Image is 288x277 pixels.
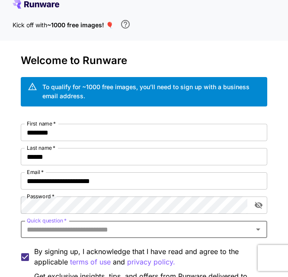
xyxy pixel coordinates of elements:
[47,21,113,29] span: ~1000 free images! 🎈
[251,197,266,213] button: toggle password visibility
[70,257,111,267] p: terms of use
[27,120,56,127] label: First name
[21,55,267,67] h3: Welcome to Runware
[252,223,264,235] button: Open
[27,168,44,176] label: Email
[34,246,260,267] p: By signing up, I acknowledge that I have read and agree to the applicable and
[27,217,67,224] label: Quick question
[13,21,47,29] span: Kick off with
[117,16,134,33] button: In order to qualify for free credit, you need to sign up with a business email address and click ...
[127,257,175,267] button: By signing up, I acknowledge that I have read and agree to the applicable terms of use and
[27,193,54,200] label: Password
[27,144,55,151] label: Last name
[70,257,111,267] button: By signing up, I acknowledge that I have read and agree to the applicable and privacy policy.
[42,82,260,100] div: To qualify for ~1000 free images, you’ll need to sign up with a business email address.
[127,257,175,267] p: privacy policy.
